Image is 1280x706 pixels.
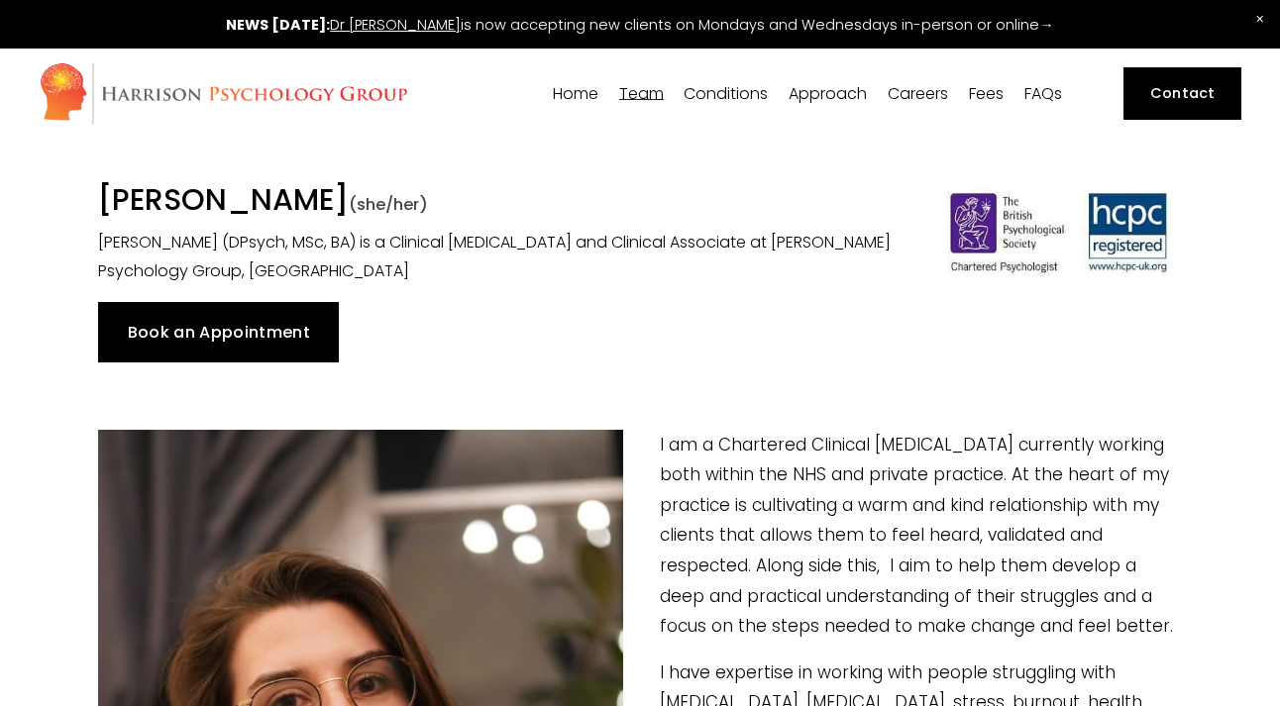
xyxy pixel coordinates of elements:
[349,193,428,216] span: (she/her)
[330,15,461,35] a: Dr [PERSON_NAME]
[1024,84,1062,103] a: FAQs
[98,430,1181,642] p: I am a Chartered Clinical [MEDICAL_DATA] currently working both within the NHS and private practi...
[684,84,768,103] a: folder dropdown
[789,84,867,103] a: folder dropdown
[888,84,948,103] a: Careers
[98,302,339,361] a: Book an Appointment
[553,84,598,103] a: Home
[98,229,902,286] p: [PERSON_NAME] (DPsych, MSc, BA) is a Clinical [MEDICAL_DATA] and Clinical Associate at [PERSON_NA...
[969,84,1004,103] a: Fees
[684,86,768,102] span: Conditions
[619,86,664,102] span: Team
[98,181,902,223] h1: [PERSON_NAME]
[789,86,867,102] span: Approach
[1123,67,1241,120] a: Contact
[39,61,408,126] img: Harrison Psychology Group
[619,84,664,103] a: folder dropdown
